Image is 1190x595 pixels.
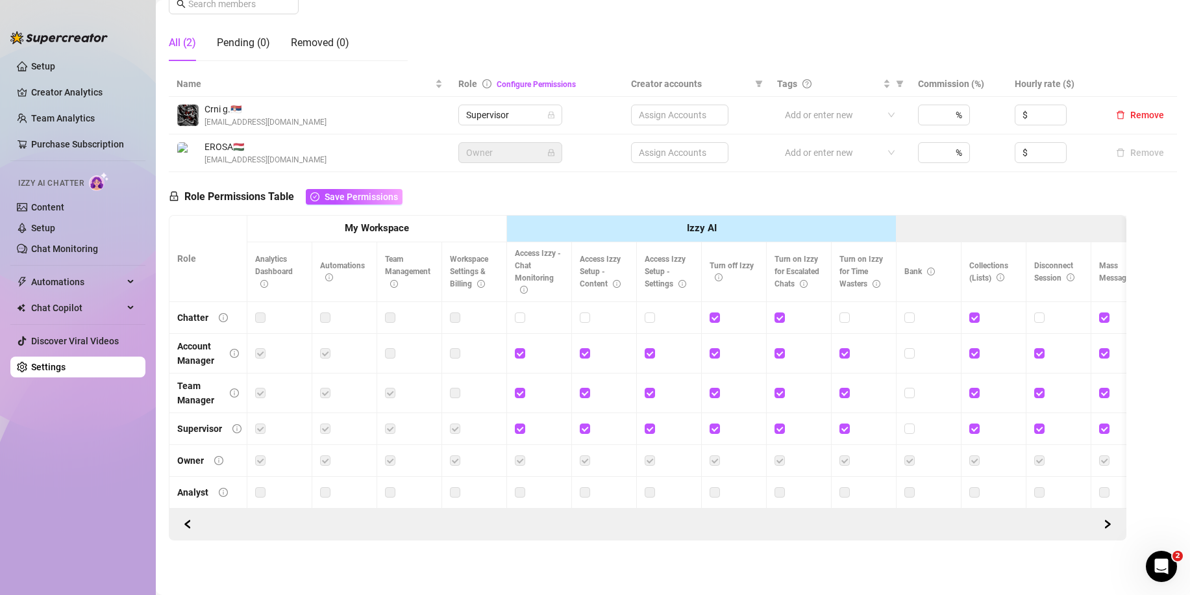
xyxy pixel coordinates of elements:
span: Analytics Dashboard [255,255,293,288]
span: Izzy AI Chatter [18,177,84,190]
strong: My Workspace [345,222,409,234]
img: Chat Copilot [17,303,25,312]
span: 2 [1172,551,1183,561]
span: info-circle [260,280,268,288]
span: Access Izzy Setup - Content [580,255,621,288]
span: filter [893,74,906,94]
a: Setup [31,223,55,233]
a: Purchase Subscription [31,134,135,155]
span: info-circle [997,273,1004,281]
span: info-circle [219,488,228,497]
span: lock [169,191,179,201]
strong: Izzy AI [687,222,717,234]
span: Mass Message [1099,261,1143,283]
span: info-circle [927,268,935,275]
span: left [183,520,192,529]
span: Owner [466,143,554,162]
a: Team Analytics [31,113,95,123]
span: info-circle [390,280,398,288]
span: Role [458,79,477,89]
div: Pending (0) [217,35,270,51]
span: right [1103,520,1112,529]
span: info-circle [219,313,228,322]
a: Setup [31,61,55,71]
h5: Role Permissions Table [169,189,403,205]
span: Collections (Lists) [969,261,1008,283]
span: Automations [31,272,123,292]
span: Turn off Izzy [710,261,754,283]
a: Discover Viral Videos [31,336,119,346]
span: info-circle [214,456,223,465]
span: Tags [777,77,797,91]
span: Save Permissions [325,192,398,202]
span: info-circle [678,280,686,288]
span: Crni g. 🇷🇸 [205,102,327,116]
th: Role [169,216,247,302]
span: info-circle [230,388,239,398]
span: Supervisor [466,105,554,125]
span: Access Izzy Setup - Settings [645,255,686,288]
iframe: Intercom live chat [1146,551,1177,582]
th: Name [169,71,451,97]
span: lock [547,111,555,119]
span: [EMAIL_ADDRESS][DOMAIN_NAME] [205,116,327,129]
span: info-circle [715,273,723,281]
a: Content [31,202,64,212]
button: Scroll Backward [1097,514,1118,535]
span: Remove [1130,110,1164,120]
span: info-circle [800,280,808,288]
div: Account Manager [177,339,219,368]
a: Chat Monitoring [31,244,98,254]
span: Automations [320,261,365,283]
span: filter [755,80,763,88]
img: AI Chatter [89,172,109,191]
div: Supervisor [177,422,222,436]
span: info-circle [325,273,333,281]
div: Owner [177,453,204,468]
span: Chat Copilot [31,297,123,318]
span: info-circle [1067,273,1074,281]
span: delete [1116,110,1125,120]
div: Team Manager [177,379,219,407]
span: Name [177,77,432,91]
img: logo-BBDzfeDw.svg [10,31,108,44]
span: EROSA 🇭🇺 [205,140,327,154]
button: Scroll Forward [177,514,198,535]
span: filter [896,80,904,88]
span: info-circle [482,79,491,88]
span: Bank [904,267,935,276]
span: Workspace Settings & Billing [450,255,488,288]
button: Remove [1111,145,1169,160]
th: Hourly rate ($) [1007,71,1103,97]
span: info-circle [613,280,621,288]
img: Crni geri [177,105,199,126]
span: info-circle [520,286,528,294]
span: Turn on Izzy for Escalated Chats [775,255,819,288]
a: Creator Analytics [31,82,135,103]
span: info-circle [873,280,880,288]
span: lock [547,149,555,157]
span: [EMAIL_ADDRESS][DOMAIN_NAME] [205,154,327,166]
span: filter [752,74,765,94]
span: check-circle [310,192,319,201]
span: Turn on Izzy for Time Wasters [839,255,883,288]
th: Commission (%) [910,71,1006,97]
span: info-circle [477,280,485,288]
div: All (2) [169,35,196,51]
button: Save Permissions [306,189,403,205]
span: info-circle [232,424,242,433]
div: Chatter [177,310,208,325]
button: Remove [1111,107,1169,123]
div: Removed (0) [291,35,349,51]
div: Analyst [177,485,208,500]
a: Configure Permissions [497,80,576,89]
span: info-circle [230,349,239,358]
a: Settings [31,362,66,372]
span: Access Izzy - Chat Monitoring [515,249,561,295]
span: question-circle [802,79,812,88]
span: Disconnect Session [1034,261,1074,283]
span: thunderbolt [17,277,27,287]
span: Creator accounts [631,77,750,91]
img: EROSA [177,142,199,164]
span: Team Management [385,255,430,288]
